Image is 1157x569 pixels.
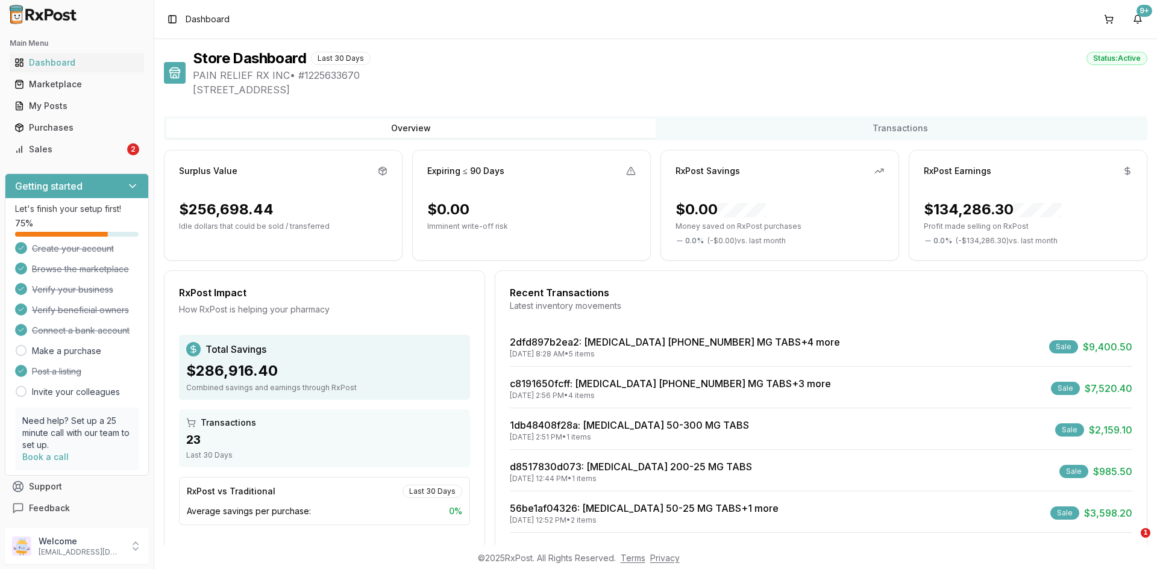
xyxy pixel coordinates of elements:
[186,450,463,460] div: Last 30 Days
[15,179,83,193] h3: Getting started
[933,236,952,246] span: 0.0 %
[10,39,144,48] h2: Main Menu
[1128,10,1147,29] button: 9+
[32,386,120,398] a: Invite your colleagues
[1137,5,1152,17] div: 9+
[956,236,1058,246] span: ( - $134,286.30 ) vs. last month
[32,284,113,296] span: Verify your business
[1093,464,1132,479] span: $985.50
[1055,423,1084,437] div: Sale
[32,365,81,378] span: Post a listing
[510,432,749,442] div: [DATE] 2:51 PM • 1 items
[186,383,463,393] div: Combined savings and earnings through RxPost
[1049,340,1078,353] div: Sale
[1084,506,1132,520] span: $3,598.20
[924,165,991,177] div: RxPost Earnings
[1050,506,1079,520] div: Sale
[5,96,149,116] button: My Posts
[14,78,139,90] div: Marketplace
[14,122,139,134] div: Purchases
[924,200,1062,219] div: $134,286.30
[201,417,256,429] span: Transactions
[621,553,645,563] a: Terms
[179,222,387,231] p: Idle dollars that could be sold / transferred
[1085,381,1132,396] span: $7,520.40
[39,535,122,547] p: Welcome
[187,505,311,517] span: Average savings per purchase:
[5,118,149,137] button: Purchases
[427,200,469,219] div: $0.00
[12,536,31,556] img: User avatar
[510,461,752,473] a: d8517830d073: [MEDICAL_DATA] 200-25 MG TABS
[15,203,139,215] p: Let's finish your setup first!
[186,431,463,448] div: 23
[449,505,462,517] span: 0 %
[186,13,230,25] nav: breadcrumb
[924,222,1132,231] p: Profit made selling on RxPost
[193,82,1147,97] span: [STREET_ADDRESS]
[5,497,149,519] button: Feedback
[29,502,70,514] span: Feedback
[676,165,740,177] div: RxPost Savings
[166,119,656,138] button: Overview
[510,391,831,400] div: [DATE] 2:56 PM • 4 items
[510,474,752,483] div: [DATE] 12:44 PM • 1 items
[5,140,149,159] button: Sales2
[5,75,149,94] button: Marketplace
[186,361,463,381] div: $286,916.40
[510,515,779,525] div: [DATE] 12:52 PM • 2 items
[676,222,884,231] p: Money saved on RxPost purchases
[5,476,149,497] button: Support
[39,547,122,557] p: [EMAIL_ADDRESS][DOMAIN_NAME]
[10,73,144,95] a: Marketplace
[510,349,840,359] div: [DATE] 8:28 AM • 5 items
[186,13,230,25] span: Dashboard
[656,119,1145,138] button: Transactions
[32,243,114,255] span: Create your account
[14,143,125,155] div: Sales
[707,236,786,246] span: ( - $0.00 ) vs. last month
[510,300,1132,312] div: Latest inventory movements
[32,263,129,275] span: Browse the marketplace
[22,452,69,462] a: Book a call
[10,117,144,138] a: Purchases
[10,95,144,117] a: My Posts
[1059,465,1088,478] div: Sale
[5,5,82,24] img: RxPost Logo
[32,325,130,337] span: Connect a bank account
[311,52,371,65] div: Last 30 Days
[179,303,470,316] div: How RxPost is helping your pharmacy
[22,415,131,451] p: Need help? Set up a 25 minute call with our team to set up.
[5,53,149,72] button: Dashboard
[179,285,470,300] div: RxPost Impact
[1141,528,1150,538] span: 1
[427,222,636,231] p: Imminent write-off risk
[510,502,779,514] a: 56be1af04326: [MEDICAL_DATA] 50-25 MG TABS+1 more
[127,143,139,155] div: 2
[179,200,274,219] div: $256,698.44
[193,49,306,68] h1: Store Dashboard
[510,285,1132,300] div: Recent Transactions
[685,236,704,246] span: 0.0 %
[403,485,462,498] div: Last 30 Days
[14,100,139,112] div: My Posts
[10,138,144,160] a: Sales2
[32,304,129,316] span: Verify beneficial owners
[510,419,749,431] a: 1db48408f28a: [MEDICAL_DATA] 50-300 MG TABS
[32,345,101,357] a: Make a purchase
[510,378,831,390] a: c8191650fcff: [MEDICAL_DATA] [PHONE_NUMBER] MG TABS+3 more
[193,68,1147,82] span: PAIN RELIEF RX INC • # 1225633670
[1116,528,1145,557] iframe: Intercom live chat
[510,336,840,348] a: 2dfd897b2ea2: [MEDICAL_DATA] [PHONE_NUMBER] MG TABS+4 more
[1089,423,1132,437] span: $2,159.10
[179,165,237,177] div: Surplus Value
[10,52,144,73] a: Dashboard
[427,165,504,177] div: Expiring ≤ 90 Days
[650,553,680,563] a: Privacy
[1086,52,1147,65] div: Status: Active
[1083,340,1132,354] span: $9,400.50
[15,217,33,229] span: 75 %
[205,342,266,356] span: Total Savings
[676,200,766,219] div: $0.00
[187,485,275,497] div: RxPost vs Traditional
